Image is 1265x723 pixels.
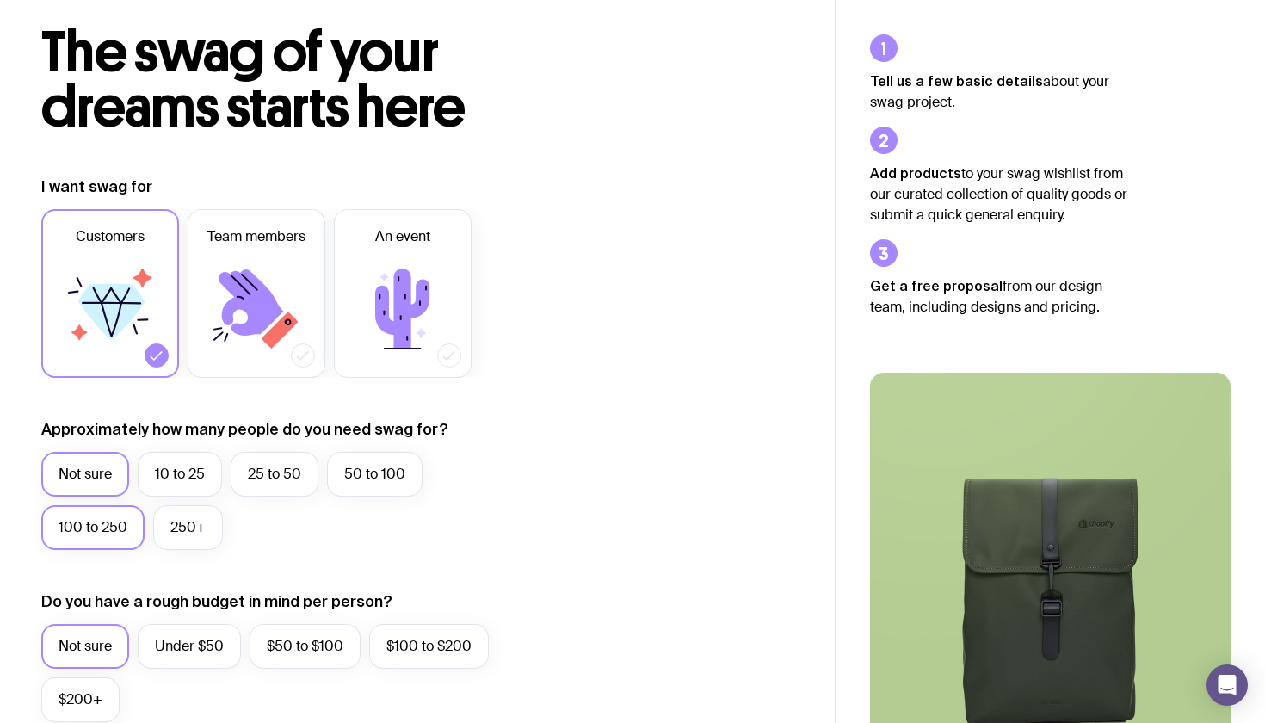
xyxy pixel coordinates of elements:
label: $100 to $200 [369,624,489,669]
p: from our design team, including designs and pricing. [870,275,1128,318]
label: 10 to 25 [138,452,222,497]
label: Approximately how many people do you need swag for? [41,419,448,440]
strong: Add products [870,165,961,181]
label: Do you have a rough budget in mind per person? [41,591,392,612]
span: An event [375,226,430,247]
p: to your swag wishlist from our curated collection of quality goods or submit a quick general enqu... [870,163,1128,226]
strong: Tell us a few basic details [870,73,1043,89]
label: Not sure [41,624,129,669]
strong: Get a free proposal [870,278,1003,294]
span: The swag of your dreams starts here [41,18,466,141]
p: about your swag project. [870,71,1128,113]
label: Under $50 [138,624,241,669]
label: 250+ [153,505,223,550]
label: 100 to 250 [41,505,145,550]
label: 50 to 100 [327,452,423,497]
label: I want swag for [41,176,152,197]
span: Customers [76,226,145,247]
div: Open Intercom Messenger [1206,664,1248,706]
label: $50 to $100 [250,624,361,669]
label: 25 to 50 [231,452,318,497]
span: Team members [207,226,305,247]
label: Not sure [41,452,129,497]
label: $200+ [41,677,120,722]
